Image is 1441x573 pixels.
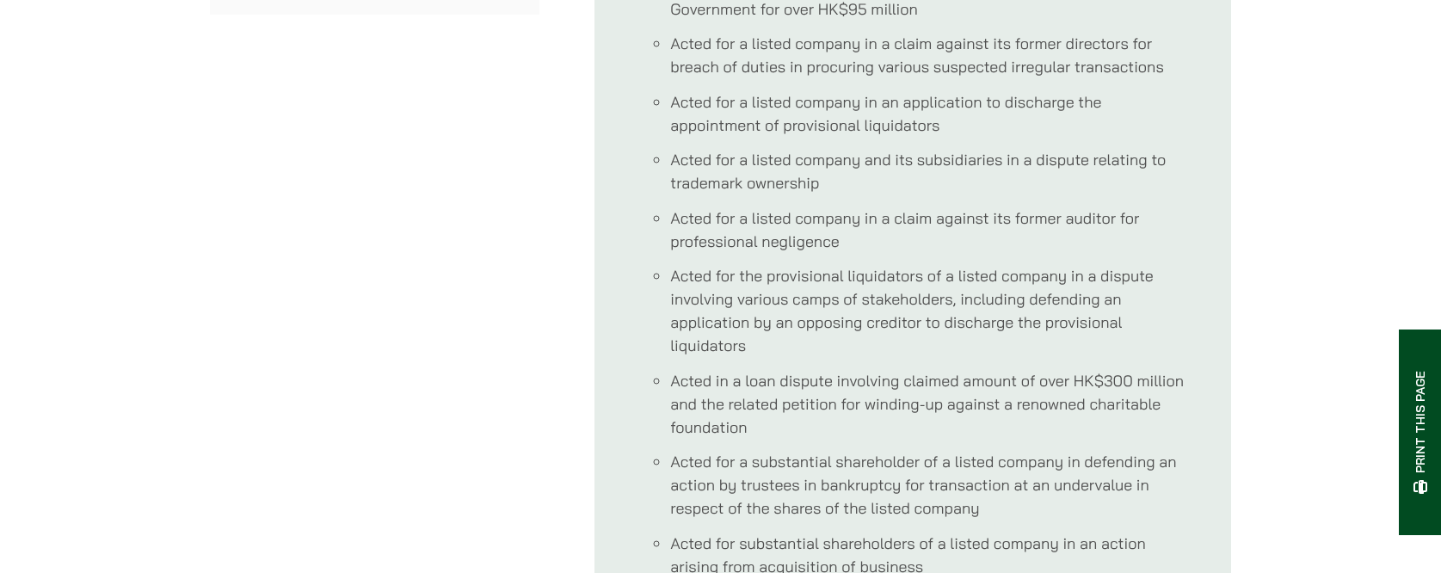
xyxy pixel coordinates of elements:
li: Acted for a listed company in a claim against its former auditor for professional negligence [670,206,1190,253]
li: Acted for a listed company in an application to discharge the appointment of provisional liquidators [670,90,1190,137]
li: Acted in a loan dispute involving claimed amount of over HK$300 million and the related petition ... [670,369,1190,439]
li: Acted for the provisional liquidators of a listed company in a dispute involving various camps of... [670,264,1190,357]
li: Acted for a substantial shareholder of a listed company in defending an action by trustees in ban... [670,450,1190,520]
li: Acted for a listed company and its subsidiaries in a dispute relating to trademark ownership [670,148,1190,194]
li: Acted for a listed company in a claim against its former directors for breach of duties in procur... [670,32,1190,78]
